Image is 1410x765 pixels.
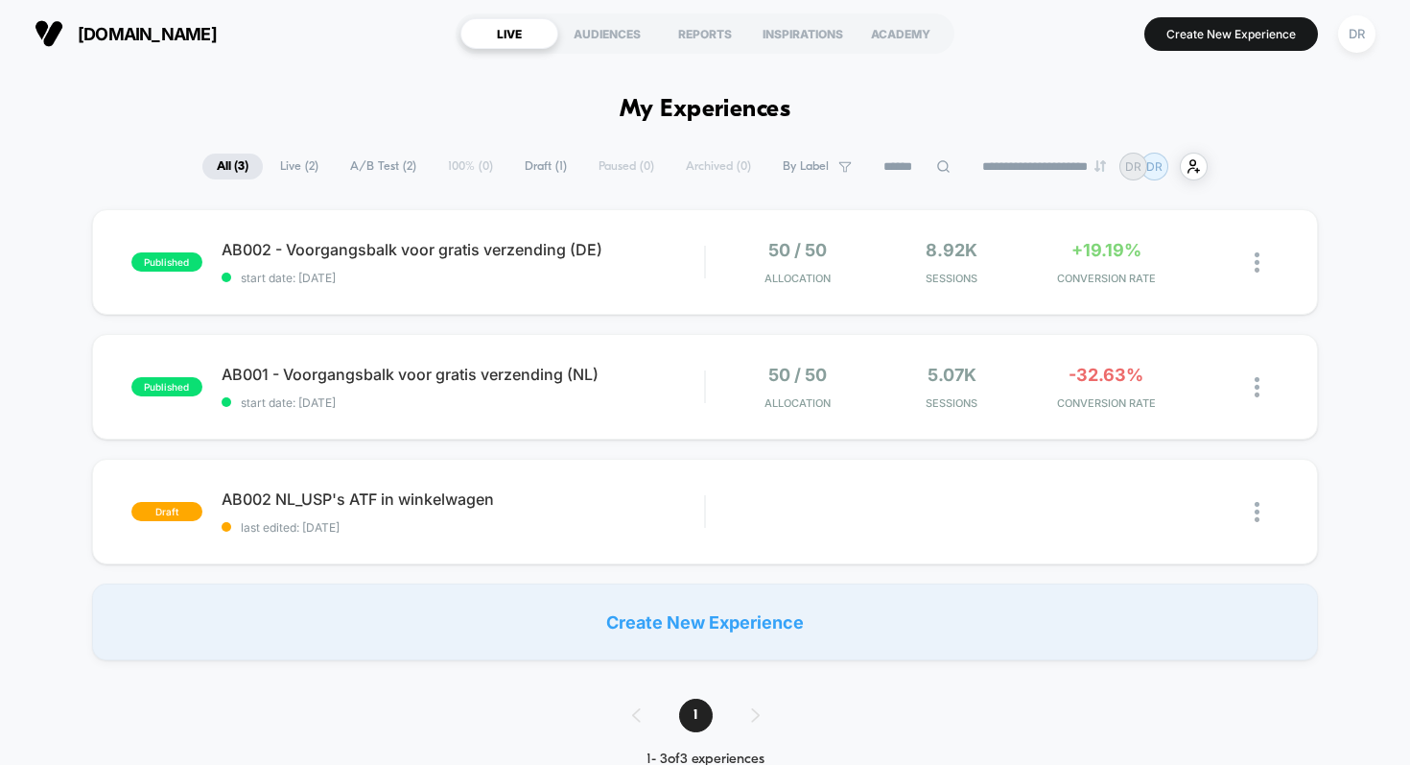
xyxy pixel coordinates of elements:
[1071,240,1141,260] span: +19.19%
[783,159,829,174] span: By Label
[928,365,976,385] span: 5.07k
[131,502,202,521] span: draft
[764,272,831,285] span: Allocation
[78,24,217,44] span: [DOMAIN_NAME]
[1094,160,1106,172] img: end
[1034,272,1179,285] span: CONVERSION RATE
[1034,396,1179,410] span: CONVERSION RATE
[558,18,656,49] div: AUDIENCES
[880,396,1024,410] span: Sessions
[768,365,827,385] span: 50 / 50
[620,96,791,124] h1: My Experiences
[1144,17,1318,51] button: Create New Experience
[880,272,1024,285] span: Sessions
[852,18,950,49] div: ACADEMY
[1125,159,1141,174] p: DR
[926,240,977,260] span: 8.92k
[1146,159,1163,174] p: DR
[222,240,705,259] span: AB002 - Voorgangsbalk voor gratis verzending (DE)
[222,395,705,410] span: start date: [DATE]
[1332,14,1381,54] button: DR
[336,154,431,179] span: A/B Test ( 2 )
[510,154,581,179] span: Draft ( 1 )
[131,377,202,396] span: published
[679,699,713,732] span: 1
[92,584,1319,660] div: Create New Experience
[131,252,202,272] span: published
[1255,377,1259,397] img: close
[764,396,831,410] span: Allocation
[266,154,333,179] span: Live ( 2 )
[1255,252,1259,273] img: close
[656,18,754,49] div: REPORTS
[222,271,705,285] span: start date: [DATE]
[222,520,705,535] span: last edited: [DATE]
[460,18,558,49] div: LIVE
[754,18,852,49] div: INSPIRATIONS
[222,490,705,509] span: AB002 NL_USP's ATF in winkelwagen
[1255,502,1259,522] img: close
[1338,15,1375,53] div: DR
[202,154,263,179] span: All ( 3 )
[35,19,63,48] img: Visually logo
[768,240,827,260] span: 50 / 50
[1069,365,1143,385] span: -32.63%
[222,365,705,384] span: AB001 - Voorgangsbalk voor gratis verzending (NL)
[29,18,223,49] button: [DOMAIN_NAME]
